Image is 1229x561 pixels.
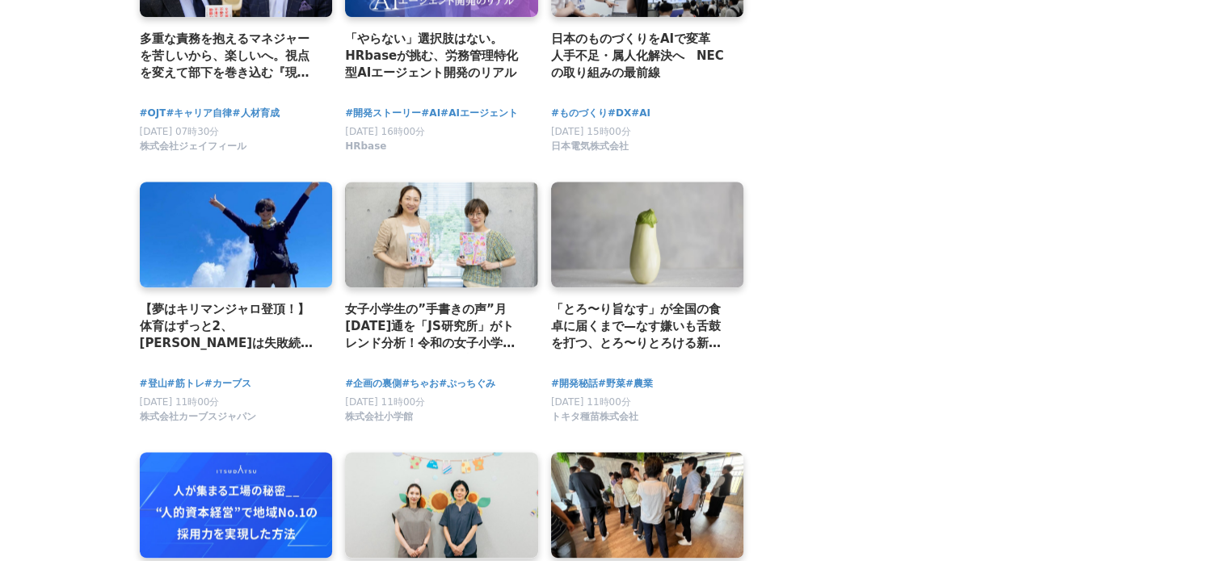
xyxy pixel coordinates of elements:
[166,106,232,121] a: #キャリア自律
[140,126,220,137] span: [DATE] 07時30分
[345,396,425,408] span: [DATE] 11時00分
[551,410,638,424] span: トキタ種苗株式会社
[551,144,629,156] a: 日本電気株式会社
[551,106,608,121] a: #ものづくり
[402,376,439,391] a: #ちゃお
[551,140,629,153] span: 日本電気株式会社
[140,300,320,353] a: 【夢はキリマンジャロ登頂！】体育はずっと2、[PERSON_NAME]は失敗続きだった私がまさかの屋久島トレッキングで変わったもの
[345,410,413,424] span: 株式会社小学館
[439,376,495,391] a: #ぷっちぐみ
[345,126,425,137] span: [DATE] 16時00分
[140,30,320,82] a: 多重な責務を抱えるマネジャーを苦しいから、楽しいへ。視点を変えて部下を巻き込む『現代[PERSON_NAME]の入門書』出版の裏側。
[551,415,638,426] a: トキタ種苗株式会社
[232,106,279,121] a: #人材育成
[551,30,731,82] a: 日本のものづくりをAIで変革 人手不足・属人化解決へ NECの取り組みの最前線
[608,106,631,121] a: #DX
[140,376,167,391] a: #登山
[140,140,246,153] span: 株式会社ジェイフィール
[345,376,402,391] a: #企画の裏側
[140,410,256,424] span: 株式会社カーブスジャパン
[345,415,413,426] a: 株式会社小学館
[625,376,653,391] a: #農業
[631,106,650,121] a: #AI
[440,106,518,121] a: #AIエージェント
[345,140,386,153] span: HRbase
[167,376,204,391] a: #筋トレ
[551,396,631,408] span: [DATE] 11時00分
[551,126,631,137] span: [DATE] 15時00分
[204,376,251,391] a: #カーブス
[551,300,731,353] a: 「とろ〜り旨なす」が全国の食卓に届くまで—なす嫌いも舌鼓を打つ、とろ〜りとろける新食感
[345,144,386,156] a: HRbase
[140,396,220,408] span: [DATE] 11時00分
[345,106,421,121] a: #開発ストーリー
[598,376,625,391] a: #野菜
[140,106,166,121] a: #OJT
[345,300,525,353] a: 女子小学生の”手書きの声”月[DATE]通を「JS研究所」がトレンド分析！令和の女子小学生の「今」をとらえる秘訣とは？
[345,30,525,82] a: 「やらない」選択肢はない。HRbaseが挑む、労務管理特化型AIエージェント開発のリアル
[140,144,246,156] a: 株式会社ジェイフィール
[140,415,256,426] a: 株式会社カーブスジャパン
[421,106,440,121] a: #AI
[551,376,598,391] a: #開発秘話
